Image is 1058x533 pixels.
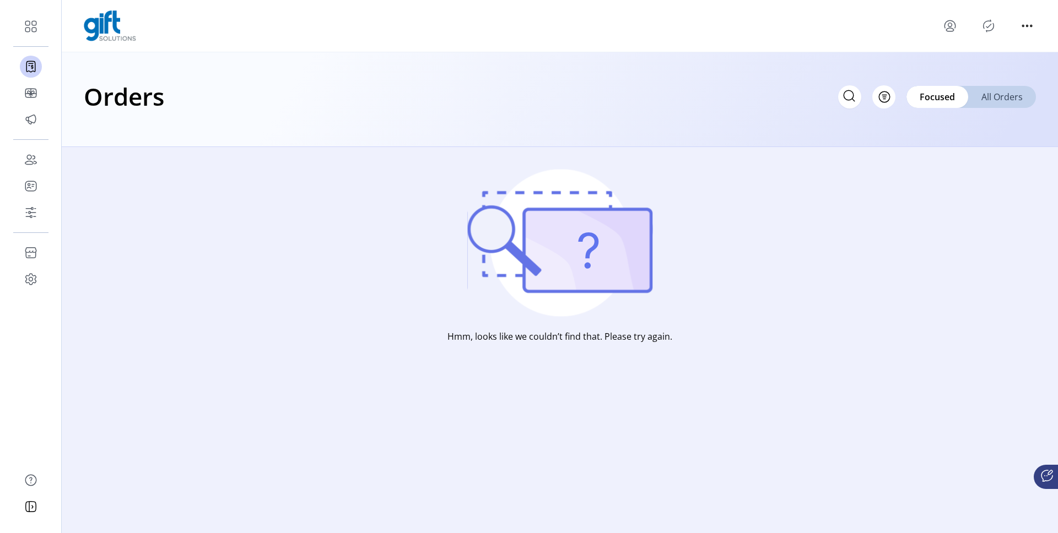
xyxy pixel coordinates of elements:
[84,10,136,41] img: logo
[906,86,968,108] div: Focused
[872,85,895,108] button: Filter Button
[968,86,1036,108] div: All Orders
[84,77,164,116] h1: Orders
[920,90,955,104] span: Focused
[1018,17,1036,35] button: menu
[447,330,672,343] p: Hmm, looks like we couldn’t find that. Please try again.
[941,17,959,35] button: menu
[980,17,997,35] button: Publisher Panel
[981,90,1023,104] span: All Orders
